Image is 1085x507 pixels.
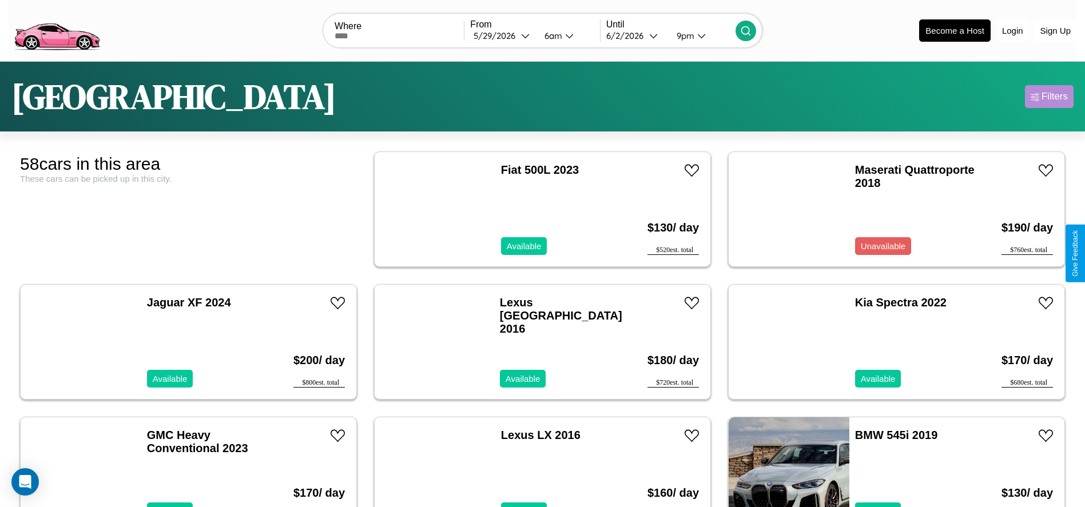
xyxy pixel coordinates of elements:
[1035,20,1076,41] button: Sign Up
[1001,210,1053,246] h3: $ 190 / day
[506,371,540,386] p: Available
[470,19,599,30] label: From
[335,21,464,31] label: Where
[1025,85,1074,108] button: Filters
[293,378,345,388] div: $ 800 est. total
[855,429,938,441] a: BMW 545i 2019
[647,210,699,246] h3: $ 130 / day
[11,73,336,120] h1: [GEOGRAPHIC_DATA]
[647,246,699,255] div: $ 520 est. total
[919,19,991,42] button: Become a Host
[861,238,905,254] p: Unavailable
[20,174,357,183] div: These cars can be picked up in this city.
[1001,378,1053,388] div: $ 680 est. total
[539,30,565,41] div: 6am
[9,6,105,53] img: logo
[667,30,736,42] button: 9pm
[535,30,600,42] button: 6am
[861,371,896,386] p: Available
[501,163,579,176] a: Fiat 500L 2023
[500,296,622,335] a: Lexus [GEOGRAPHIC_DATA] 2016
[671,30,697,41] div: 9pm
[147,429,248,454] a: GMC Heavy Conventional 2023
[1001,246,1053,255] div: $ 760 est. total
[855,163,975,189] a: Maserati Quattroporte 2018
[11,468,39,496] div: Open Intercom Messenger
[507,238,542,254] p: Available
[153,371,188,386] p: Available
[474,30,521,41] div: 5 / 29 / 2026
[293,342,345,378] h3: $ 200 / day
[470,30,535,42] button: 5/29/2026
[147,296,231,309] a: Jaguar XF 2024
[606,19,736,30] label: Until
[606,30,649,41] div: 6 / 2 / 2026
[647,378,699,388] div: $ 720 est. total
[501,429,581,441] a: Lexus LX 2016
[647,342,699,378] h3: $ 180 / day
[1001,342,1053,378] h3: $ 170 / day
[1042,91,1068,102] div: Filters
[20,154,357,174] div: 58 cars in this area
[1071,230,1079,277] div: Give Feedback
[996,20,1029,41] button: Login
[855,296,947,309] a: Kia Spectra 2022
